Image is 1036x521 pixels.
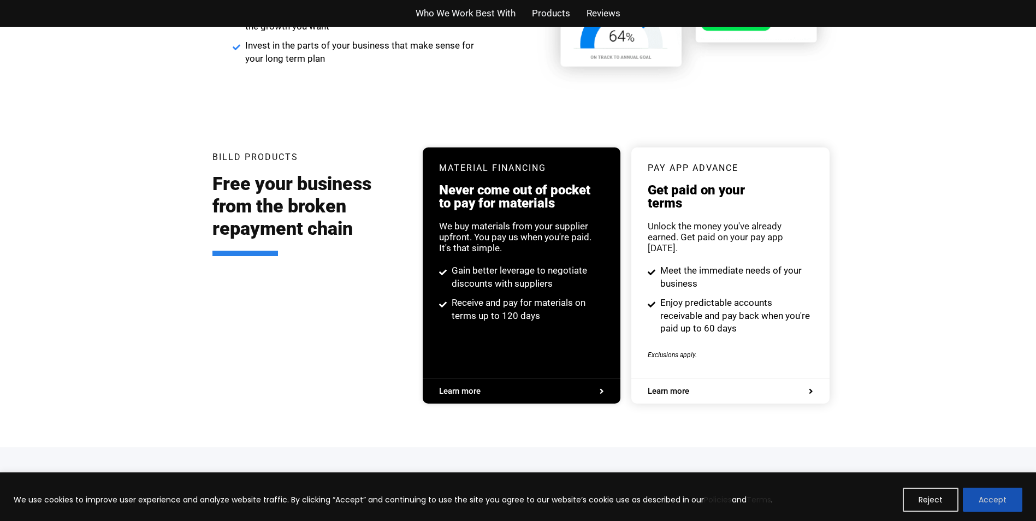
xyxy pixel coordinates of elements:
h3: Material Financing [439,164,604,173]
h3: Never come out of pocket to pay for materials [439,183,604,210]
a: Learn more [648,387,813,395]
h3: Billd Products [212,153,298,162]
span: Meet the immediate needs of your business [658,264,813,291]
a: Policies [704,494,732,505]
span: Invest in the parts of your business that make sense for your long term plan [242,39,479,66]
h3: Get paid on your terms [648,183,813,210]
a: Products [532,5,570,21]
div: We buy materials from your supplier upfront. You pay us when you're paid. It's that simple. [439,221,604,253]
p: We use cookies to improve user experience and analyze website traffic. By clicking “Accept” and c... [14,493,773,506]
h2: Free your business from the broken repayment chain [212,173,407,256]
div: Unlock the money you've already earned. Get paid on your pay app [DATE]. [648,221,813,253]
span: Exclusions apply. [648,351,697,359]
a: Reviews [587,5,620,21]
span: Learn more [439,387,481,395]
h3: pay app advance [648,164,813,173]
button: Reject [903,488,958,512]
span: Enjoy predictable accounts receivable and pay back when you're paid up to 60 days [658,297,813,335]
a: Learn more [439,387,604,395]
a: Who We Work Best With [416,5,516,21]
a: Terms [747,494,771,505]
button: Accept [963,488,1022,512]
span: Learn more [648,387,689,395]
span: Receive and pay for materials on terms up to 120 days [449,297,605,323]
span: Gain better leverage to negotiate discounts with suppliers [449,264,605,291]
